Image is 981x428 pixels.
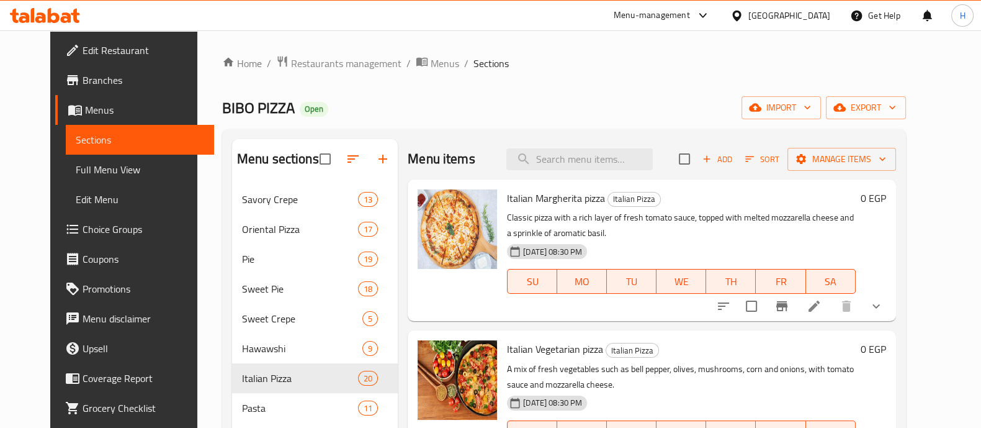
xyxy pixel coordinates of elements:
[607,192,661,207] div: Italian Pizza
[300,102,328,117] div: Open
[761,273,800,291] span: FR
[959,9,965,22] span: H
[363,343,377,355] span: 9
[242,311,362,326] span: Sweet Crepe
[232,244,398,274] div: Pie19
[751,100,811,116] span: import
[711,273,751,291] span: TH
[83,43,204,58] span: Edit Restaurant
[55,244,214,274] a: Coupons
[242,341,362,356] span: Hawawshi
[276,55,401,71] a: Restaurants management
[359,403,377,414] span: 11
[242,371,358,386] span: Italian Pizza
[358,281,378,296] div: items
[242,281,358,296] span: Sweet Pie
[232,363,398,393] div: Italian Pizza20
[66,184,214,214] a: Edit Menu
[291,56,401,71] span: Restaurants management
[507,362,855,393] p: A mix of fresh vegetables such as bell pepper, olives, mushrooms, corn and onions, with tomato sa...
[55,334,214,363] a: Upsell
[507,210,855,241] p: Classic pizza with a rich layer of fresh tomato sauce, topped with melted mozzarella cheese and a...
[237,150,319,168] h2: Menu sections
[697,150,737,169] button: Add
[513,273,552,291] span: SU
[242,252,358,266] span: Pie
[811,273,851,291] span: SA
[83,252,204,266] span: Coupons
[737,150,787,169] span: Sort items
[861,340,886,358] h6: 0 EGP
[83,341,204,356] span: Upsell
[66,155,214,184] a: Full Menu View
[338,144,368,174] span: Sort sections
[83,281,204,296] span: Promotions
[507,340,603,358] span: Italian Vegetarian pizza
[614,8,690,23] div: Menu-management
[612,273,652,291] span: TU
[55,35,214,65] a: Edit Restaurant
[76,132,204,147] span: Sections
[76,192,204,207] span: Edit Menu
[797,152,886,167] span: Manage items
[506,148,653,170] input: search
[738,293,764,319] span: Select to update
[267,56,271,71] li: /
[76,162,204,177] span: Full Menu View
[656,269,706,294] button: WE
[222,55,906,71] nav: breadcrumb
[507,269,557,294] button: SU
[242,192,358,207] span: Savory Crepe
[507,189,605,207] span: Italian Margherita pizza
[418,340,497,420] img: Italian Vegetarian pizza
[608,192,660,206] span: Italian Pizza
[701,152,734,166] span: Add
[706,269,756,294] button: TH
[55,214,214,244] a: Choice Groups
[869,299,884,314] svg: Show Choices
[767,291,797,321] button: Branch-specific-item
[363,313,377,325] span: 5
[232,184,398,214] div: Savory Crepe13
[358,192,378,207] div: items
[861,291,891,321] button: show more
[359,283,377,295] span: 18
[362,341,378,356] div: items
[368,144,398,174] button: Add section
[55,363,214,393] a: Coverage Report
[83,311,204,326] span: Menu disclaimer
[83,371,204,386] span: Coverage Report
[359,373,377,385] span: 20
[85,102,204,117] span: Menus
[232,274,398,304] div: Sweet Pie18
[358,401,378,416] div: items
[232,304,398,334] div: Sweet Crepe5
[562,273,602,291] span: MO
[359,194,377,206] span: 13
[606,344,658,358] span: Italian Pizza
[709,291,738,321] button: sort-choices
[55,304,214,334] a: Menu disclaimer
[748,9,830,22] div: [GEOGRAPHIC_DATA]
[671,146,697,172] span: Select section
[418,189,497,269] img: Italian Margherita pizza
[358,371,378,386] div: items
[222,94,295,122] span: BIBO PIZZA
[55,95,214,125] a: Menus
[431,56,459,71] span: Menus
[806,269,856,294] button: SA
[826,96,906,119] button: export
[607,269,656,294] button: TU
[358,252,378,266] div: items
[83,222,204,237] span: Choice Groups
[232,393,398,423] div: Pasta11
[55,274,214,304] a: Promotions
[300,104,328,114] span: Open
